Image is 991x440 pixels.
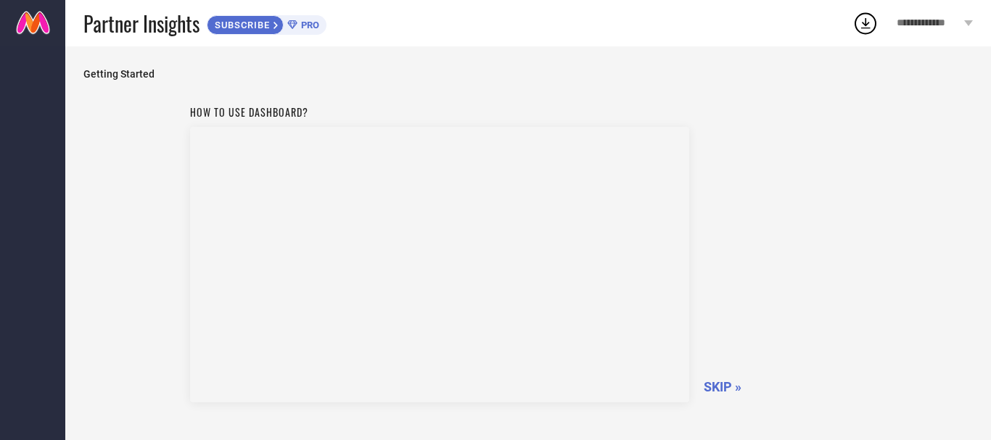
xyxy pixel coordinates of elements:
h1: How to use dashboard? [190,104,689,120]
span: Getting Started [83,68,973,80]
a: SUBSCRIBEPRO [207,12,326,35]
span: SUBSCRIBE [207,20,274,30]
span: Partner Insights [83,9,200,38]
div: Open download list [852,10,879,36]
span: SKIP » [704,379,741,394]
span: PRO [297,20,319,30]
iframe: Workspace Section [190,127,689,402]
